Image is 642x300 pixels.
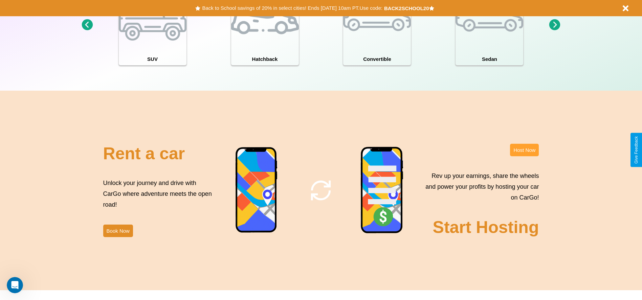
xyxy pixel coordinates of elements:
button: Host Now [510,144,539,156]
b: BACK2SCHOOL20 [384,5,429,11]
img: phone [360,146,404,234]
iframe: Intercom live chat [7,277,23,293]
div: Give Feedback [634,136,639,164]
h4: Sedan [456,53,523,65]
h4: SUV [119,53,186,65]
button: Book Now [103,225,133,237]
img: phone [235,147,278,234]
p: Rev up your earnings, share the wheels and power your profits by hosting your car on CarGo! [421,170,539,203]
p: Unlock your journey and drive with CarGo where adventure meets the open road! [103,178,214,210]
button: Back to School savings of 20% in select cities! Ends [DATE] 10am PT.Use code: [200,3,384,13]
h4: Convertible [343,53,411,65]
h2: Rent a car [103,144,185,163]
h4: Hatchback [231,53,299,65]
h2: Start Hosting [433,217,539,237]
